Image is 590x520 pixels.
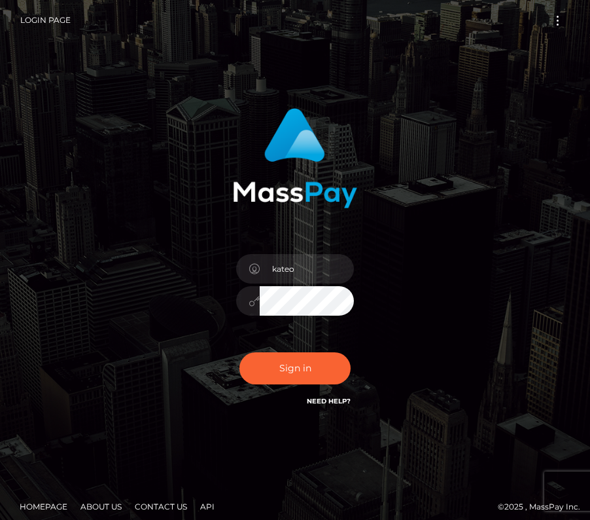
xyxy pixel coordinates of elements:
a: About Us [75,496,127,517]
a: API [195,496,220,517]
a: Homepage [14,496,73,517]
a: Login Page [20,7,71,34]
button: Sign in [239,352,351,384]
button: Toggle navigation [546,12,570,29]
input: Username... [260,254,354,284]
a: Contact Us [130,496,192,517]
a: Need Help? [307,397,351,405]
div: © 2025 , MassPay Inc. [10,500,580,514]
img: MassPay Login [233,108,357,208]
